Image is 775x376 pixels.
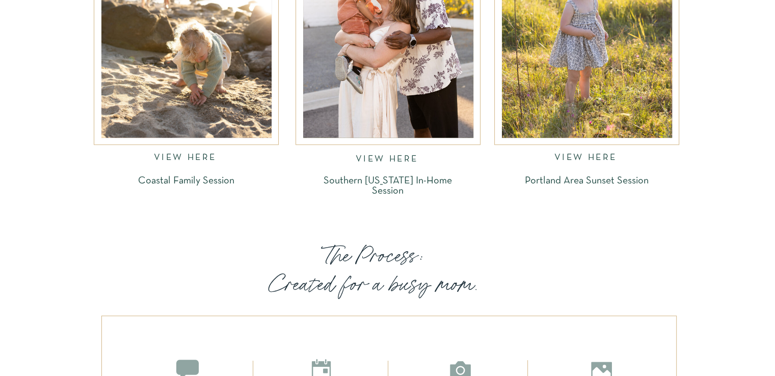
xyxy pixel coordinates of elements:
p: The Process: Created for a busy mom. [170,241,577,300]
a: Portland Area Sunset Session [507,176,666,184]
a: VIEW HERE [554,153,620,165]
a: Southern [US_STATE] In-Home Session [309,176,467,194]
a: VIEW HERE [356,155,421,164]
a: Coastal Family Session [107,176,265,187]
a: VIEW HERE [154,153,219,165]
